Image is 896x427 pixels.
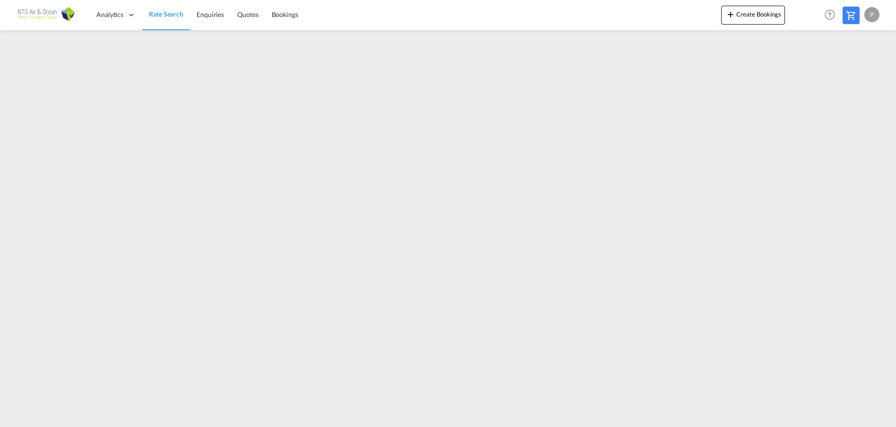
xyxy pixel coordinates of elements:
md-icon: icon-plus 400-fg [725,9,736,20]
span: Enquiries [197,10,224,18]
span: Bookings [272,10,298,18]
span: Analytics [96,10,123,19]
span: Help [822,7,838,23]
div: Help [822,7,843,24]
div: P [864,7,879,22]
span: Quotes [237,10,258,18]
img: e656f910b01211ecad38b5b032e214e6.png [14,4,78,26]
button: icon-plus 400-fgCreate Bookings [721,6,785,25]
span: Rate Search [149,10,183,18]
